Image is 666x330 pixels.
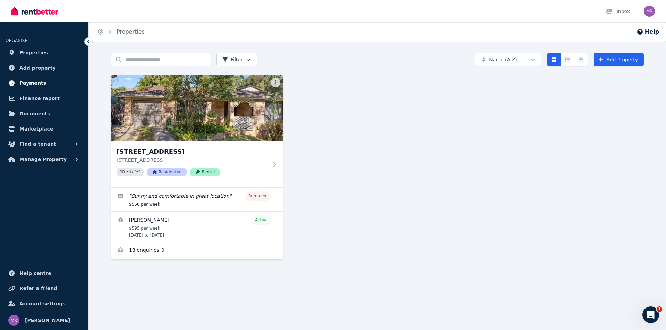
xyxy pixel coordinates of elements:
[606,8,630,15] div: Inbox
[111,212,283,242] a: View details for Caragh Ferguson
[6,297,83,311] a: Account settings
[19,79,46,87] span: Payments
[6,91,83,105] a: Finance report
[19,155,67,163] span: Manage Property
[119,170,125,174] small: PID
[642,306,659,323] iframe: Intercom live chat
[644,6,655,17] img: Michelle Richards
[574,53,588,66] button: Expanded list view
[19,125,53,133] span: Marketplace
[126,170,141,175] code: 347701
[6,61,83,75] a: Add property
[117,28,145,35] a: Properties
[19,269,51,277] span: Help centre
[222,56,243,63] span: Filter
[19,48,48,57] span: Properties
[111,188,283,211] a: Edit listing: Sunny and comfortable in great location
[19,64,56,72] span: Add property
[594,53,644,66] a: Add Property
[6,38,27,43] span: ORGANISE
[11,6,58,16] img: RentBetter
[637,28,659,36] button: Help
[19,109,50,118] span: Documents
[19,284,57,293] span: Refer a friend
[6,137,83,151] button: Find a tenant
[147,168,187,176] span: Residential
[489,56,517,63] span: Name (A-Z)
[475,53,541,66] button: Name (A-Z)
[111,75,283,141] img: 5 Royal Tar Crescent, Nambucca Heads
[6,266,83,280] a: Help centre
[657,306,662,312] span: 1
[6,76,83,90] a: Payments
[271,78,280,87] button: More options
[117,157,268,163] p: [STREET_ADDRESS]
[19,300,66,308] span: Account settings
[547,53,588,66] div: View options
[6,122,83,136] a: Marketplace
[111,75,283,187] a: 5 Royal Tar Crescent, Nambucca Heads[STREET_ADDRESS][STREET_ADDRESS]PID 347701ResidentialRental
[8,315,19,326] img: Michelle Richards
[25,316,70,324] span: [PERSON_NAME]
[19,140,56,148] span: Find a tenant
[6,107,83,121] a: Documents
[89,22,153,42] nav: Breadcrumb
[6,152,83,166] button: Manage Property
[111,242,283,259] a: Enquiries for 5 Royal Tar Crescent, Nambucca Heads
[216,53,257,66] button: Filter
[117,147,268,157] h3: [STREET_ADDRESS]
[19,94,60,102] span: Finance report
[6,282,83,295] a: Refer a friend
[547,53,561,66] button: Card view
[190,168,220,176] span: Rental
[6,46,83,60] a: Properties
[561,53,574,66] button: Compact list view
